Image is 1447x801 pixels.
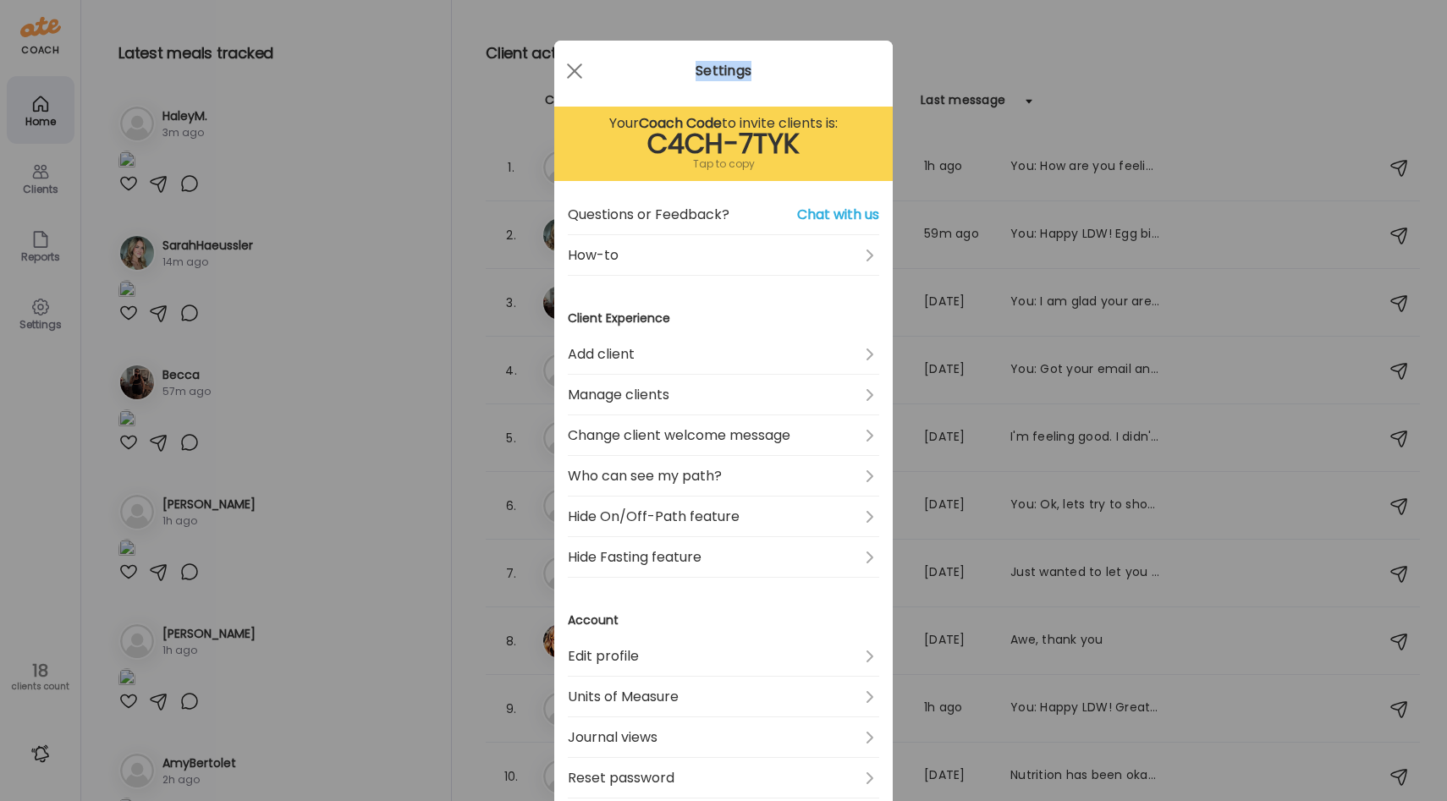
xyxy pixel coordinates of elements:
[554,61,893,81] div: Settings
[568,456,879,497] a: Who can see my path?
[568,497,879,537] a: Hide On/Off-Path feature
[568,758,879,798] a: Reset password
[568,134,879,154] div: C4CH-7TYK
[568,537,879,578] a: Hide Fasting feature
[568,636,879,677] a: Edit profile
[568,717,879,758] a: Journal views
[568,677,879,717] a: Units of Measure
[568,612,879,629] h3: Account
[568,113,879,134] div: Your to invite clients is:
[568,334,879,375] a: Add client
[797,205,879,225] span: Chat with us
[568,235,879,276] a: How-to
[568,415,879,456] a: Change client welcome message
[568,195,879,235] a: Questions or Feedback?Chat with us
[639,113,722,133] b: Coach Code
[568,154,879,174] div: Tap to copy
[568,375,879,415] a: Manage clients
[568,310,879,327] h3: Client Experience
